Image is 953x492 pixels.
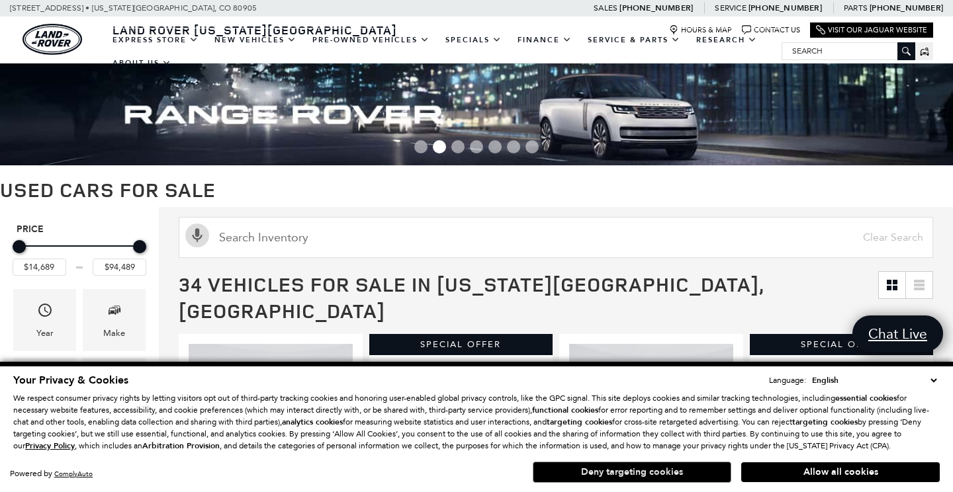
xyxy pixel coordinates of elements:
a: EXPRESS STORE [105,28,206,52]
strong: Arbitration Provision [142,440,220,451]
img: 2020 Land Rover Range Rover Evoque S 1 [189,344,353,467]
span: Land Rover [US_STATE][GEOGRAPHIC_DATA] [113,22,397,38]
div: 1 / 2 [189,344,353,467]
div: 1 / 2 [569,344,733,467]
div: Language: [769,376,806,384]
h5: Price [17,224,142,235]
span: Go to slide 1 [414,140,428,153]
span: Go to slide 5 [488,140,502,153]
strong: targeting cookies [792,417,858,427]
a: Service & Parts [580,28,688,52]
span: Go to slide 6 [507,140,520,153]
span: Parts [844,3,868,13]
div: MakeMake [83,289,146,350]
span: Make [107,299,122,326]
span: Your Privacy & Cookies [13,373,128,388]
input: Search Inventory [179,217,933,258]
a: [STREET_ADDRESS] • [US_STATE][GEOGRAPHIC_DATA], CO 80905 [10,3,257,13]
div: Make [103,326,125,341]
div: Minimum Price [13,240,26,253]
div: Price [13,235,146,276]
a: land-rover [23,24,82,55]
p: We respect consumer privacy rights by letting visitors opt out of third-party tracking cookies an... [13,392,940,452]
span: Sales [594,3,617,13]
a: Visit Our Jaguar Website [816,25,927,35]
a: Land Rover [US_STATE][GEOGRAPHIC_DATA] [105,22,405,38]
strong: targeting cookies [547,417,612,427]
div: Special Offer [750,334,934,355]
a: [PHONE_NUMBER] [870,3,943,13]
div: Powered by [10,470,93,478]
a: Pre-Owned Vehicles [304,28,437,52]
input: Minimum [13,259,66,276]
a: [PHONE_NUMBER] [749,3,822,13]
div: ModelModel [13,358,76,419]
span: Year [37,299,53,326]
a: ComplyAuto [54,470,93,478]
strong: functional cookies [532,405,598,415]
input: Search [782,43,915,59]
span: Go to slide 2 [433,140,446,153]
a: Chat Live [852,315,943,352]
div: TrimTrim [83,358,146,419]
strong: essential cookies [835,393,897,403]
a: Research [688,28,765,52]
div: YearYear [13,289,76,350]
strong: analytics cookies [282,417,343,427]
a: Finance [510,28,580,52]
a: Contact Us [742,25,800,35]
button: Allow all cookies [741,462,940,482]
div: Special Offer [369,334,553,355]
nav: Main Navigation [105,28,782,75]
img: Land Rover [23,24,82,55]
div: Year [36,326,54,341]
span: Go to slide 3 [451,140,465,153]
a: Hours & Map [669,25,732,35]
a: Specials [437,28,510,52]
input: Maximum [93,259,146,276]
span: Service [715,3,746,13]
a: About Us [105,52,179,75]
svg: Click to toggle on voice search [185,224,209,247]
select: Language Select [809,374,940,387]
a: New Vehicles [206,28,304,52]
a: [PHONE_NUMBER] [619,3,693,13]
span: Chat Live [862,325,934,343]
img: 2018 Land Rover Range Rover Sport HSE 1 [569,344,733,467]
a: Privacy Policy [25,441,75,450]
span: 34 Vehicles for Sale in [US_STATE][GEOGRAPHIC_DATA], [GEOGRAPHIC_DATA] [179,270,764,324]
span: Go to slide 4 [470,140,483,153]
span: Go to slide 7 [525,140,539,153]
button: Deny targeting cookies [533,462,731,483]
div: Maximum Price [133,240,146,253]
